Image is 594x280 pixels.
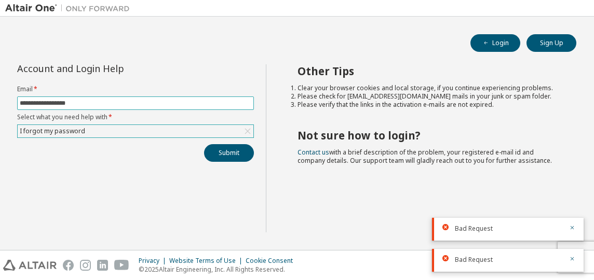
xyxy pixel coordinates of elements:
li: Please verify that the links in the activation e-mails are not expired. [298,101,558,109]
div: Website Terms of Use [169,257,246,265]
img: youtube.svg [114,260,129,271]
div: Cookie Consent [246,257,299,265]
h2: Other Tips [298,64,558,78]
button: Submit [204,144,254,162]
img: altair_logo.svg [3,260,57,271]
img: instagram.svg [80,260,91,271]
span: with a brief description of the problem, your registered e-mail id and company details. Our suppo... [298,148,552,165]
label: Email [17,85,254,93]
p: © 2025 Altair Engineering, Inc. All Rights Reserved. [139,265,299,274]
div: Privacy [139,257,169,265]
img: facebook.svg [63,260,74,271]
div: I forgot my password [18,125,253,137]
img: linkedin.svg [97,260,108,271]
div: I forgot my password [18,125,87,137]
button: Login [470,34,520,52]
h2: Not sure how to login? [298,129,558,142]
label: Select what you need help with [17,113,254,121]
span: Bad Request [455,256,493,264]
img: Altair One [5,3,135,13]
li: Clear your browser cookies and local storage, if you continue experiencing problems. [298,84,558,92]
li: Please check for [EMAIL_ADDRESS][DOMAIN_NAME] mails in your junk or spam folder. [298,92,558,101]
a: Contact us [298,148,329,157]
div: Account and Login Help [17,64,207,73]
button: Sign Up [526,34,576,52]
span: Bad Request [455,225,493,233]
